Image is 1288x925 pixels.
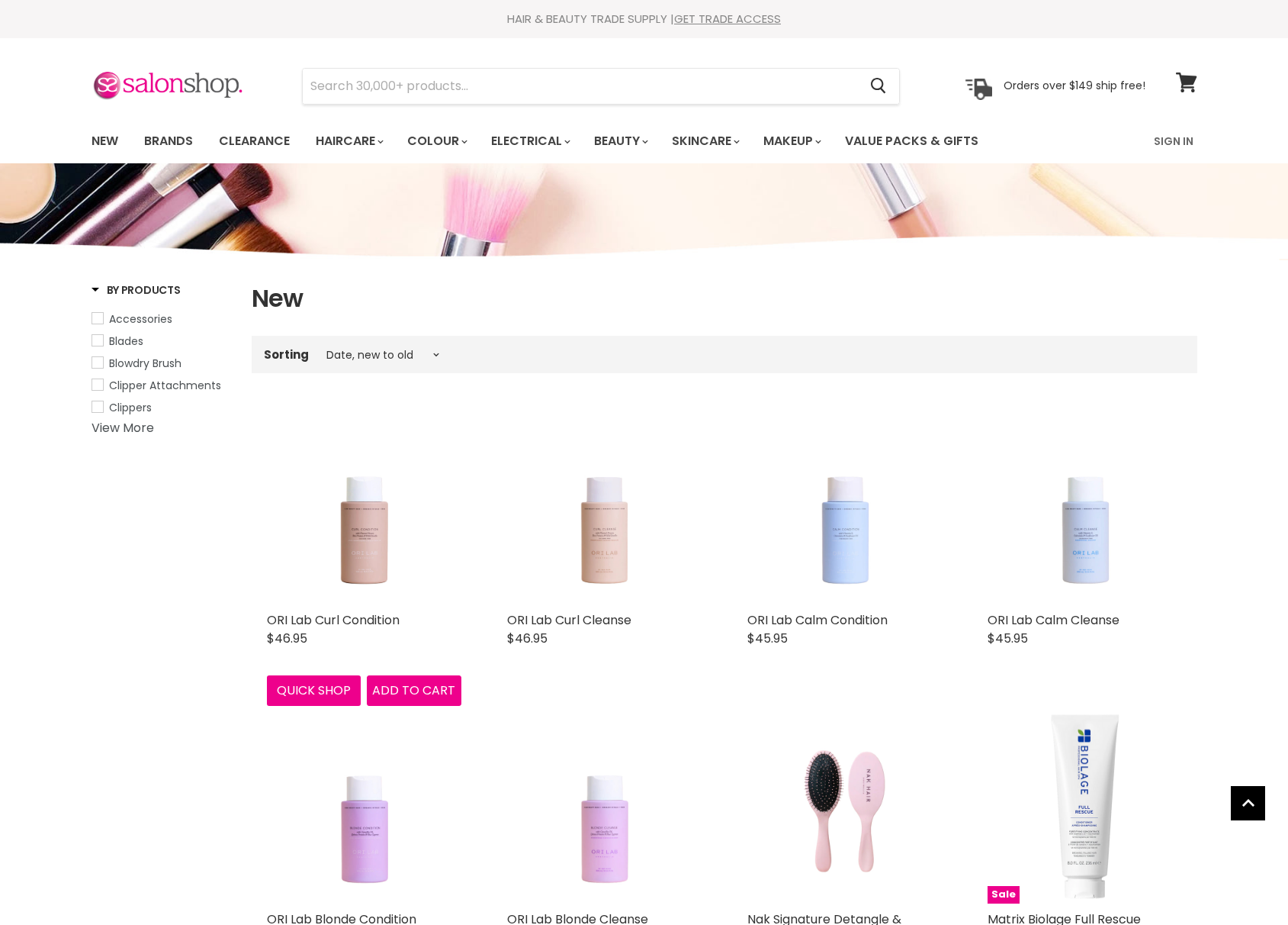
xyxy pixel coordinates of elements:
[507,709,702,904] a: ORI Lab Blonde Cleanse
[80,119,1068,163] ul: Main menu
[747,410,942,604] a: ORI Lab Calm Condition
[507,410,702,604] a: ORI Lab Curl Cleanse
[133,125,204,157] a: Brands
[109,400,152,415] span: Clippers
[988,410,1182,604] a: ORI Lab Calm Cleanse
[1004,79,1145,92] p: Orders over $149 ship free!
[674,11,781,27] a: GET TRADE ACCESS
[988,630,1028,647] span: $45.95
[267,709,461,904] a: ORI Lab Blonde Condition
[303,69,859,104] input: Search
[526,410,682,604] img: ORI Lab Curl Cleanse
[109,378,221,393] span: Clipper Attachments
[92,419,154,437] a: View More
[207,125,301,157] a: Clearance
[507,611,631,629] a: ORI Lab Curl Cleanse
[988,709,1182,904] a: Matrix Biolage Full Rescue Conditioner Sale
[286,410,442,604] img: ORI Lab Curl Condition
[988,611,1119,629] a: ORI Lab Calm Cleanse
[252,282,1197,314] h1: New
[109,311,172,327] span: Accessories
[267,675,361,706] button: Quick shop
[92,355,233,372] a: Blowdry Brush
[988,886,1020,904] span: Sale
[988,709,1182,904] img: Matrix Biolage Full Rescue Conditioner
[752,125,830,157] a: Makeup
[766,709,922,904] img: Nak Signature Detangle & Styling Brush
[367,675,461,706] button: Add to cart
[747,709,942,904] a: Nak Signature Detangle & Styling Brush
[507,630,548,647] span: $46.95
[267,630,307,647] span: $46.95
[92,311,233,327] a: Accessories
[526,709,682,904] img: ORI Lab Blonde Cleanse
[302,68,900,105] form: Product
[480,125,580,157] a: Electrical
[747,611,888,629] a: ORI Lab Calm Condition
[834,125,990,157] a: Value Packs & Gifts
[396,125,477,157] a: Colour
[92,282,181,298] h3: By Products
[660,125,749,157] a: Skincare
[72,119,1216,163] nav: Main
[264,348,309,361] label: Sorting
[92,399,233,416] a: Clippers
[304,125,393,157] a: Haircare
[80,125,130,157] a: New
[92,377,233,394] a: Clipper Attachments
[72,11,1216,27] div: HAIR & BEAUTY TRADE SUPPLY |
[109,334,143,349] span: Blades
[766,410,922,604] img: ORI Lab Calm Condition
[1007,410,1162,604] img: ORI Lab Calm Cleanse
[267,611,400,629] a: ORI Lab Curl Condition
[92,333,233,350] a: Blades
[267,410,461,604] a: ORI Lab Curl Condition
[747,630,788,647] span: $45.95
[583,125,657,157] a: Beauty
[1145,125,1203,157] a: Sign In
[372,682,455,699] span: Add to cart
[109,356,181,371] span: Blowdry Brush
[286,709,442,904] img: ORI Lab Blonde Condition
[859,69,899,104] button: Search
